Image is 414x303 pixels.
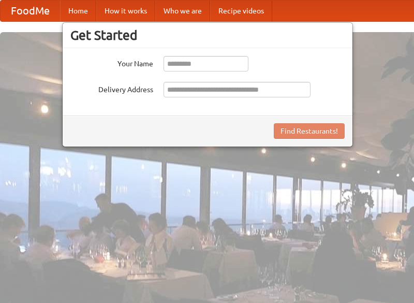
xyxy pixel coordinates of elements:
a: Who we are [155,1,210,21]
label: Delivery Address [70,82,153,95]
label: Your Name [70,56,153,69]
a: Home [60,1,96,21]
a: FoodMe [1,1,60,21]
a: Recipe videos [210,1,272,21]
a: How it works [96,1,155,21]
button: Find Restaurants! [274,123,345,139]
h3: Get Started [70,27,345,43]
